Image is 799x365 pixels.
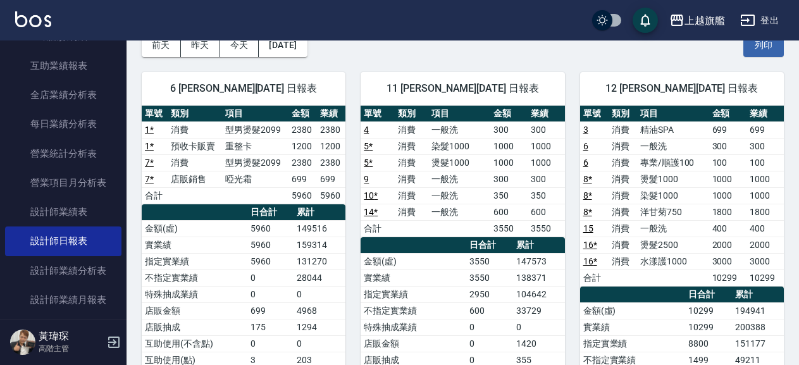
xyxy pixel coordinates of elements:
[142,106,345,204] table: a dense table
[247,204,294,221] th: 日合計
[142,302,247,319] td: 店販金額
[294,302,345,319] td: 4968
[317,171,345,187] td: 699
[142,187,168,204] td: 合計
[637,187,709,204] td: 染髮1000
[580,302,686,319] td: 金額(虛)
[317,138,345,154] td: 1200
[513,269,565,286] td: 138371
[609,253,637,269] td: 消費
[490,171,528,187] td: 300
[364,125,369,135] a: 4
[428,154,490,171] td: 燙髮1000
[732,319,784,335] td: 200388
[637,154,709,171] td: 專業/順護100
[490,121,528,138] td: 300
[142,220,247,237] td: 金額(虛)
[142,34,181,57] button: 前天
[395,187,428,204] td: 消費
[746,187,784,204] td: 1000
[580,106,784,287] table: a dense table
[428,204,490,220] td: 一般洗
[288,138,317,154] td: 1200
[746,171,784,187] td: 1000
[637,121,709,138] td: 精油SPA
[5,314,121,343] a: 設計師抽成報表
[288,187,317,204] td: 5960
[288,171,317,187] td: 699
[490,220,528,237] td: 3550
[361,302,466,319] td: 不指定實業績
[637,204,709,220] td: 洋甘菊750
[247,220,294,237] td: 5960
[395,138,428,154] td: 消費
[583,223,593,233] a: 15
[247,302,294,319] td: 699
[746,269,784,286] td: 10299
[395,106,428,122] th: 類別
[709,187,746,204] td: 1000
[528,204,565,220] td: 600
[746,121,784,138] td: 699
[294,269,345,286] td: 28044
[709,204,746,220] td: 1800
[361,106,394,122] th: 單號
[528,154,565,171] td: 1000
[142,269,247,286] td: 不指定實業績
[685,287,732,303] th: 日合計
[709,171,746,187] td: 1000
[746,220,784,237] td: 400
[10,330,35,355] img: Person
[5,226,121,256] a: 設計師日報表
[466,237,513,254] th: 日合計
[735,9,784,32] button: 登出
[15,11,51,27] img: Logo
[490,204,528,220] td: 600
[428,171,490,187] td: 一般洗
[595,82,769,95] span: 12 [PERSON_NAME][DATE] 日報表
[609,121,637,138] td: 消費
[259,34,307,57] button: [DATE]
[637,138,709,154] td: 一般洗
[294,335,345,352] td: 0
[685,335,732,352] td: 8800
[583,141,588,151] a: 6
[528,171,565,187] td: 300
[684,13,725,28] div: 上越旗艦
[294,319,345,335] td: 1294
[746,138,784,154] td: 300
[168,138,222,154] td: 預收卡販賣
[466,319,513,335] td: 0
[732,335,784,352] td: 151177
[746,237,784,253] td: 2000
[222,121,288,138] td: 型男燙髮2099
[294,220,345,237] td: 149516
[709,106,746,122] th: 金額
[395,121,428,138] td: 消費
[583,158,588,168] a: 6
[428,138,490,154] td: 染髮1000
[466,286,513,302] td: 2950
[709,138,746,154] td: 300
[288,154,317,171] td: 2380
[709,269,746,286] td: 10299
[361,335,466,352] td: 店販金額
[361,286,466,302] td: 指定實業績
[637,253,709,269] td: 水漾護1000
[294,286,345,302] td: 0
[466,302,513,319] td: 600
[317,154,345,171] td: 2380
[609,187,637,204] td: 消費
[247,319,294,335] td: 175
[395,154,428,171] td: 消費
[39,330,103,343] h5: 黃瑋琛
[222,138,288,154] td: 重整卡
[222,154,288,171] td: 型男燙髮2099
[361,269,466,286] td: 實業績
[746,204,784,220] td: 1800
[580,106,609,122] th: 單號
[364,174,369,184] a: 9
[490,138,528,154] td: 1000
[490,187,528,204] td: 350
[609,220,637,237] td: 消費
